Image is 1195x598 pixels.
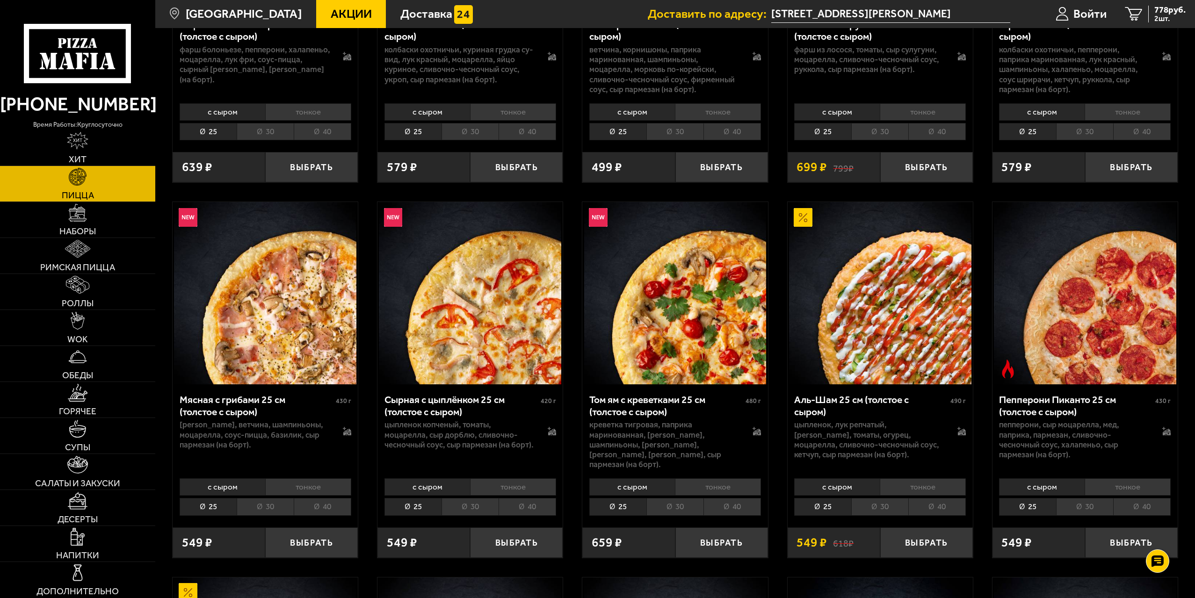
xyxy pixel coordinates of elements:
li: тонкое [880,103,966,121]
span: WOK [67,335,88,344]
span: Римская пицца [40,263,115,272]
div: С лососем и рукколой 25 см (толстое с сыром) [794,19,948,43]
img: Острое блюдо [999,360,1017,378]
span: Обеды [62,371,93,380]
li: 30 [442,498,499,515]
a: НовинкаТом ям с креветками 25 см (толстое с сыром) [582,202,768,384]
span: Доставка [400,8,452,20]
li: с сыром [384,103,470,121]
li: 30 [646,123,703,140]
div: По-корейски 25 см (толстое с сыром) [589,19,743,43]
li: 40 [499,123,556,140]
span: 430 г [336,397,351,405]
li: 25 [384,123,442,140]
img: 15daf4d41897b9f0e9f617042186c801.svg [454,5,473,24]
li: 30 [237,498,294,515]
button: Выбрать [675,152,768,182]
li: 40 [703,123,761,140]
a: АкционныйАль-Шам 25 см (толстое с сыром) [788,202,973,384]
span: 579 ₽ [387,161,417,173]
img: Том ям с креветками 25 см (толстое с сыром) [584,202,767,384]
span: 430 г [1155,397,1171,405]
p: [PERSON_NAME], ветчина, шампиньоны, моцарелла, соус-пицца, базилик, сыр пармезан (на борт). [180,420,330,450]
li: тонкое [265,103,351,121]
li: 25 [999,123,1056,140]
li: 40 [294,498,351,515]
li: тонкое [470,103,556,121]
span: 639 ₽ [182,161,212,173]
li: тонкое [1085,103,1171,121]
button: Выбрать [265,527,358,558]
li: тонкое [880,478,966,496]
span: Супы [65,443,90,452]
li: 40 [294,123,351,140]
img: Новинка [179,208,197,227]
span: Акции [331,8,372,20]
p: пепперони, сыр Моцарелла, мед, паприка, пармезан, сливочно-чесночный соус, халапеньо, сыр пармеза... [999,420,1150,460]
li: с сыром [180,103,265,121]
li: тонкое [675,478,761,496]
s: 799 ₽ [833,161,854,173]
span: Десерты [58,515,98,524]
div: Пепперони Пиканто 25 см (толстое с сыром) [999,394,1153,418]
span: улица Маршала Новикова, 7, подъезд 2 [771,6,1010,23]
span: 499 ₽ [592,161,622,173]
p: фарш из лосося, томаты, сыр сулугуни, моцарелла, сливочно-чесночный соус, руккола, сыр пармезан (... [794,45,945,75]
span: 778 руб. [1154,6,1186,14]
button: Выбрать [265,152,358,182]
input: Ваш адрес доставки [771,6,1010,23]
span: Наборы [59,227,96,236]
button: Выбрать [470,152,563,182]
li: 25 [589,498,646,515]
li: тонкое [675,103,761,121]
li: 25 [180,123,237,140]
span: 420 г [541,397,556,405]
img: Пепперони Пиканто 25 см (толстое с сыром) [994,202,1176,384]
li: тонкое [265,478,351,496]
button: Выбрать [880,152,973,182]
span: 659 ₽ [592,536,622,549]
li: с сыром [180,478,265,496]
span: Салаты и закуски [35,479,120,488]
li: 40 [1113,123,1171,140]
span: 549 ₽ [387,536,417,549]
li: 30 [851,498,908,515]
li: 30 [646,498,703,515]
span: 699 ₽ [797,161,827,173]
li: 40 [1113,498,1171,515]
img: Новинка [384,208,403,227]
li: с сыром [999,478,1085,496]
p: колбаски охотничьи, куриная грудка су-вид, лук красный, моцарелла, яйцо куриное, сливочно-чесночн... [384,45,535,85]
div: Сырная с цыплёнком 25 см (толстое с сыром) [384,394,538,418]
li: 25 [384,498,442,515]
li: 25 [589,123,646,140]
li: с сыром [999,103,1085,121]
div: Охотничья 25 см (толстое с сыром) [384,19,538,43]
li: 30 [1056,123,1113,140]
li: 30 [442,123,499,140]
span: [GEOGRAPHIC_DATA] [186,8,302,20]
a: НовинкаСырная с цыплёнком 25 см (толстое с сыром) [377,202,563,384]
li: 30 [1056,498,1113,515]
s: 618 ₽ [833,536,854,549]
div: Том ям с креветками 25 см (толстое с сыром) [589,394,743,418]
li: 40 [908,498,966,515]
p: фарш болоньезе, пепперони, халапеньо, моцарелла, лук фри, соус-пицца, сырный [PERSON_NAME], [PERS... [180,45,330,85]
li: 40 [499,498,556,515]
img: Новинка [589,208,608,227]
p: колбаски Охотничьи, пепперони, паприка маринованная, лук красный, шампиньоны, халапеньо, моцарелл... [999,45,1150,94]
div: Мясная с грибами 25 см (толстое с сыром) [180,394,333,418]
li: 30 [237,123,294,140]
span: Роллы [62,299,94,308]
li: 30 [851,123,908,140]
button: Выбрать [470,527,563,558]
span: Войти [1073,8,1107,20]
img: Аль-Шам 25 см (толстое с сыром) [789,202,971,384]
li: 40 [703,498,761,515]
span: 2 шт. [1154,15,1186,22]
span: 549 ₽ [1001,536,1032,549]
span: Хит [69,155,87,164]
li: 40 [908,123,966,140]
li: 25 [794,123,851,140]
p: цыпленок копченый, томаты, моцарелла, сыр дорблю, сливочно-чесночный соус, сыр пармезан (на борт). [384,420,535,450]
